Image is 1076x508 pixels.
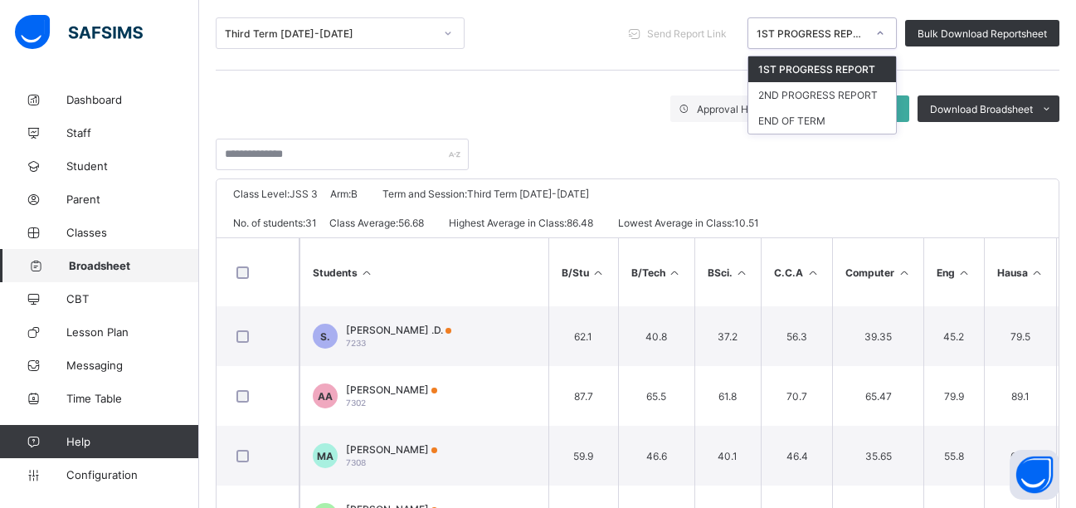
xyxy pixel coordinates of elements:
[346,383,437,396] span: [PERSON_NAME]
[100,270,119,281] span: MM
[923,238,984,306] th: Eng
[105,330,114,341] span: A.
[537,126,604,186] td: 56
[400,186,473,246] td: 56.1
[604,58,670,126] th: C.R.S
[130,337,150,346] span: 7326
[816,365,885,425] td: 75
[943,246,1006,305] td: 92
[694,366,762,426] td: 61.8
[670,365,757,425] td: 87
[473,186,538,246] td: 33.8
[537,58,604,126] th: C.C.A
[885,58,943,126] th: HIS
[697,103,774,115] span: Approval History
[113,37,179,49] span: Class Average:
[618,306,694,366] td: 40.8
[130,443,216,455] span: [PERSON_NAME]
[130,264,216,276] span: [PERSON_NAME]
[816,58,885,126] th: Hausa
[89,37,100,49] span: 36
[757,58,816,126] th: Eng
[984,426,1057,486] td: 67.4
[161,9,243,21] span: Term and Session:
[885,425,943,485] td: 72.8
[400,58,473,126] th: B/Tech
[329,217,398,229] span: Class Average:
[66,93,199,106] span: Dashboard
[373,86,387,98] i: Sort in Ascending Order
[66,325,199,339] span: Lesson Plan
[917,86,931,98] i: Sort in Ascending Order
[398,217,424,229] span: 56.68
[473,246,538,305] td: 47.4
[943,186,1006,246] td: 93
[694,426,762,486] td: 40.1
[670,126,757,186] td: 41.1
[980,86,994,98] i: Sort in Ascending Order
[618,238,694,306] th: B/Tech
[885,186,943,246] td: 70.3
[66,159,199,173] span: Student
[130,324,229,335] span: [PERSON_NAME] .E.
[748,82,896,108] div: 2ND PROGRESS REPORT
[748,56,896,82] div: 1ST PROGRESS REPORT
[592,266,606,279] i: Sort in Ascending Order
[102,210,118,222] span: KM
[333,186,400,246] td: 70.4
[473,305,538,365] td: 50.8
[816,305,885,365] td: 46.4
[473,425,538,485] td: 29.3
[761,238,832,306] th: C.C.A
[604,126,670,186] td: _
[104,449,115,461] span: YY
[70,9,95,21] span: JSS 3
[761,366,832,426] td: 70.7
[103,389,116,401] span: OO
[918,27,1047,40] span: Bulk Download Reportsheet
[923,306,984,366] td: 45.2
[816,425,885,485] td: 76.9
[604,365,670,425] td: 81.2
[757,365,816,425] td: 82.2
[1010,450,1059,500] button: Open asap
[943,425,1006,485] td: 89
[290,188,318,200] span: JSS 3
[66,435,198,448] span: Help
[318,390,333,403] span: AA
[17,9,70,21] span: Class Level:
[360,266,374,279] i: Sort Ascending
[618,366,694,426] td: 65.5
[885,365,943,425] td: 95.7
[548,306,618,366] td: 62.1
[66,468,198,481] span: Configuration
[757,186,816,246] td: 58.5
[885,246,943,305] td: 91.6
[897,266,911,279] i: Sort in Ascending Order
[230,37,344,49] span: Highest Average in Class:
[446,86,460,98] i: Sort in Ascending Order
[670,186,757,246] td: 41.5
[130,204,216,216] span: [PERSON_NAME]
[130,383,269,395] span: Oluwatooni [PERSON_NAME]
[618,217,734,229] span: Lowest Average in Class:
[346,443,437,456] span: [PERSON_NAME]
[816,246,885,305] td: 81.5
[449,217,567,229] span: Highest Average in Class:
[130,158,150,167] span: 7303
[130,457,150,466] span: 7339
[179,37,205,49] span: 56.93
[670,246,757,305] td: 59.8
[734,217,759,229] span: 10.51
[17,37,89,49] span: No. of students:
[757,126,816,186] td: 47.4
[984,306,1057,366] td: 79.5
[473,58,538,126] th: BSci.
[333,425,400,485] td: 67
[670,58,757,126] th: Computer
[757,305,816,365] td: 64
[984,238,1057,306] th: Hausa
[604,425,670,485] td: _
[351,188,358,200] span: B
[66,126,199,139] span: Staff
